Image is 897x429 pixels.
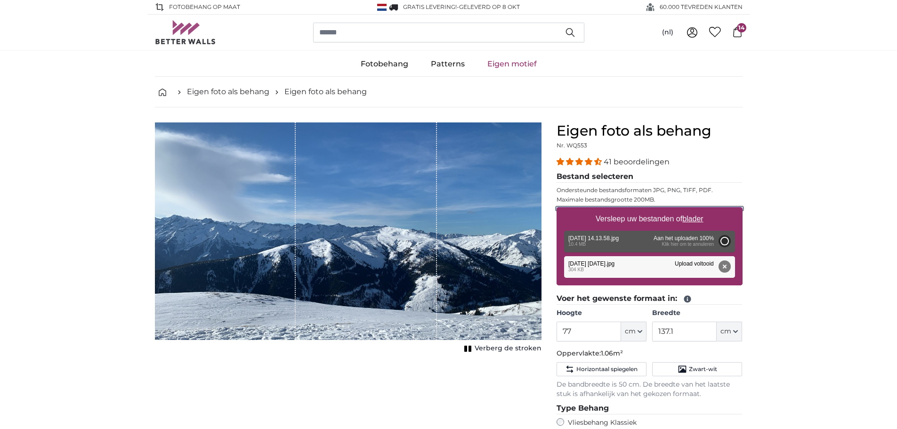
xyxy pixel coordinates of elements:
[169,3,240,11] span: FOTOBEHANG OP MAAT
[737,23,746,32] span: 14
[187,86,269,97] a: Eigen foto als behang
[557,186,743,194] p: Ondersteunde bestandsformaten JPG, PNG, TIFF, PDF.
[155,20,216,44] img: Betterwalls
[625,327,636,336] span: cm
[621,322,646,341] button: cm
[652,308,742,318] label: Breedte
[557,308,646,318] label: Hoogte
[155,77,743,107] nav: breadcrumbs
[557,403,743,414] legend: Type Behang
[557,349,743,358] p: Oppervlakte:
[557,157,604,166] span: 4.39 stars
[475,344,541,353] span: Verberg de stroken
[689,365,717,373] span: Zwart-wit
[155,122,541,355] div: 1 of 1
[557,380,743,399] p: De bandbreedte is 50 cm. De breedte van het laatste stuk is afhankelijk van het gekozen formaat.
[349,52,420,76] a: Fotobehang
[557,122,743,139] h1: Eigen foto als behang
[557,362,646,376] button: Horizontaal spiegelen
[655,24,681,41] button: (nl)
[461,342,541,355] button: Verberg de stroken
[403,3,457,10] span: GRATIS levering!
[660,3,743,11] span: 60.000 TEVREDEN KLANTEN
[592,210,707,228] label: Versleep uw bestanden of
[557,171,743,183] legend: Bestand selecteren
[457,3,520,10] span: -
[377,4,387,11] img: Nederland
[557,293,743,305] legend: Voer het gewenste formaat in:
[557,142,587,149] span: Nr. WQ553
[476,52,548,76] a: Eigen motief
[717,322,742,341] button: cm
[459,3,520,10] span: Geleverd op 8 okt
[284,86,367,97] a: Eigen foto als behang
[420,52,476,76] a: Patterns
[604,157,670,166] span: 41 beoordelingen
[601,349,623,357] span: 1.06m²
[557,196,743,203] p: Maximale bestandsgrootte 200MB.
[576,365,638,373] span: Horizontaal spiegelen
[652,362,742,376] button: Zwart-wit
[682,215,703,223] u: blader
[720,327,731,336] span: cm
